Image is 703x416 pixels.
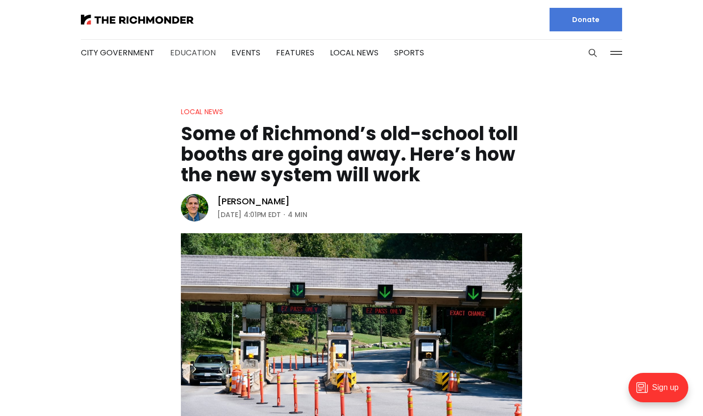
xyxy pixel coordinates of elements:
a: Events [231,47,260,58]
a: Sports [394,47,424,58]
a: Local News [330,47,378,58]
img: The Richmonder [81,15,194,24]
a: Education [170,47,216,58]
img: Graham Moomaw [181,194,208,221]
a: Local News [181,107,223,117]
a: Donate [550,8,622,31]
a: City Government [81,47,154,58]
a: [PERSON_NAME] [217,196,290,207]
h1: Some of Richmond’s old-school toll booths are going away. Here’s how the new system will work [181,123,522,185]
iframe: portal-trigger [620,368,703,416]
time: [DATE] 4:01PM EDT [217,209,281,220]
a: Features [276,47,314,58]
button: Search this site [585,46,600,60]
span: 4 min [288,209,307,220]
